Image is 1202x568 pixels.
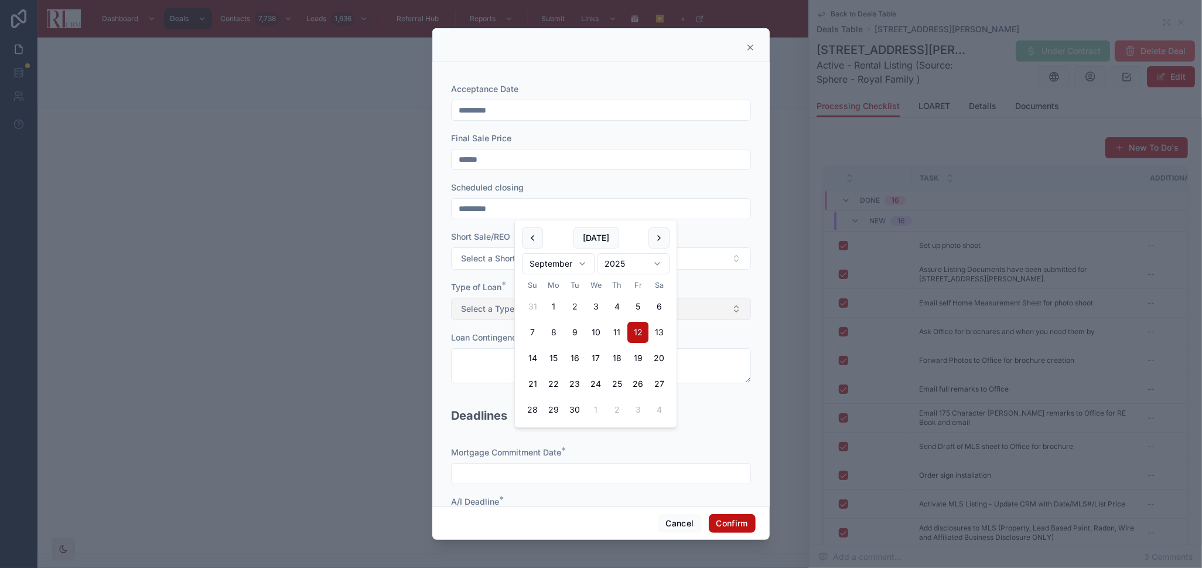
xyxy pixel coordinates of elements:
[522,373,543,394] button: Sunday, September 21st, 2025
[709,514,756,533] button: Confirm
[451,298,751,320] button: Select Button
[585,373,606,394] button: Wednesday, September 24th, 2025
[461,253,554,264] span: Select a Short Sale/REO
[522,296,543,317] button: Sunday, August 31st, 2025
[658,514,701,533] button: Cancel
[606,348,627,369] button: Thursday, September 18th, 2025
[585,322,606,343] button: Wednesday, September 10th, 2025
[522,399,543,420] button: Sunday, September 28th, 2025
[627,296,648,317] button: Friday, September 5th, 2025
[543,296,564,317] button: Monday, September 1st, 2025
[627,348,648,369] button: Friday, September 19th, 2025
[543,399,564,420] button: Monday, September 29th, 2025
[522,279,543,291] th: Sunday
[627,322,648,343] button: Friday, September 12th, 2025, selected
[451,133,511,143] span: Final Sale Price
[564,399,585,420] button: Tuesday, September 30th, 2025
[627,399,648,420] button: Friday, October 3rd, 2025
[564,296,585,317] button: Today, Tuesday, September 2nd, 2025
[451,182,524,192] span: Scheduled closing
[585,279,606,291] th: Wednesday
[522,322,543,343] button: Sunday, September 7th, 2025
[451,84,518,94] span: Acceptance Date
[461,303,545,315] span: Select a Type of Loan
[648,399,670,420] button: Saturday, October 4th, 2025
[606,322,627,343] button: Thursday, September 11th, 2025
[564,373,585,394] button: Tuesday, September 23rd, 2025
[606,279,627,291] th: Thursday
[543,279,564,291] th: Monday
[627,373,648,394] button: Friday, September 26th, 2025
[543,322,564,343] button: Monday, September 8th, 2025
[451,247,751,270] button: Select Button
[451,408,507,424] h2: Deadlines
[585,296,606,317] button: Wednesday, September 3rd, 2025
[627,279,648,291] th: Friday
[451,282,501,292] span: Type of Loan
[564,322,585,343] button: Tuesday, September 9th, 2025
[648,279,670,291] th: Saturday
[648,373,670,394] button: Saturday, September 27th, 2025
[585,348,606,369] button: Wednesday, September 17th, 2025
[564,279,585,291] th: Tuesday
[606,399,627,420] button: Thursday, October 2nd, 2025
[522,348,543,369] button: Sunday, September 14th, 2025
[573,227,619,249] button: [DATE]
[522,279,670,420] table: September 2025
[585,399,606,420] button: Wednesday, October 1st, 2025
[451,232,510,242] span: Short Sale/REO
[648,348,670,369] button: Saturday, September 20th, 2025
[564,348,585,369] button: Tuesday, September 16th, 2025
[543,348,564,369] button: Monday, September 15th, 2025
[606,296,627,317] button: Thursday, September 4th, 2025
[451,447,561,457] span: Mortgage Commitment Date
[648,322,670,343] button: Saturday, September 13th, 2025
[451,332,521,342] span: Loan Contingency
[451,496,499,506] span: A/I Deadline
[648,296,670,317] button: Saturday, September 6th, 2025
[606,373,627,394] button: Thursday, September 25th, 2025
[543,373,564,394] button: Monday, September 22nd, 2025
